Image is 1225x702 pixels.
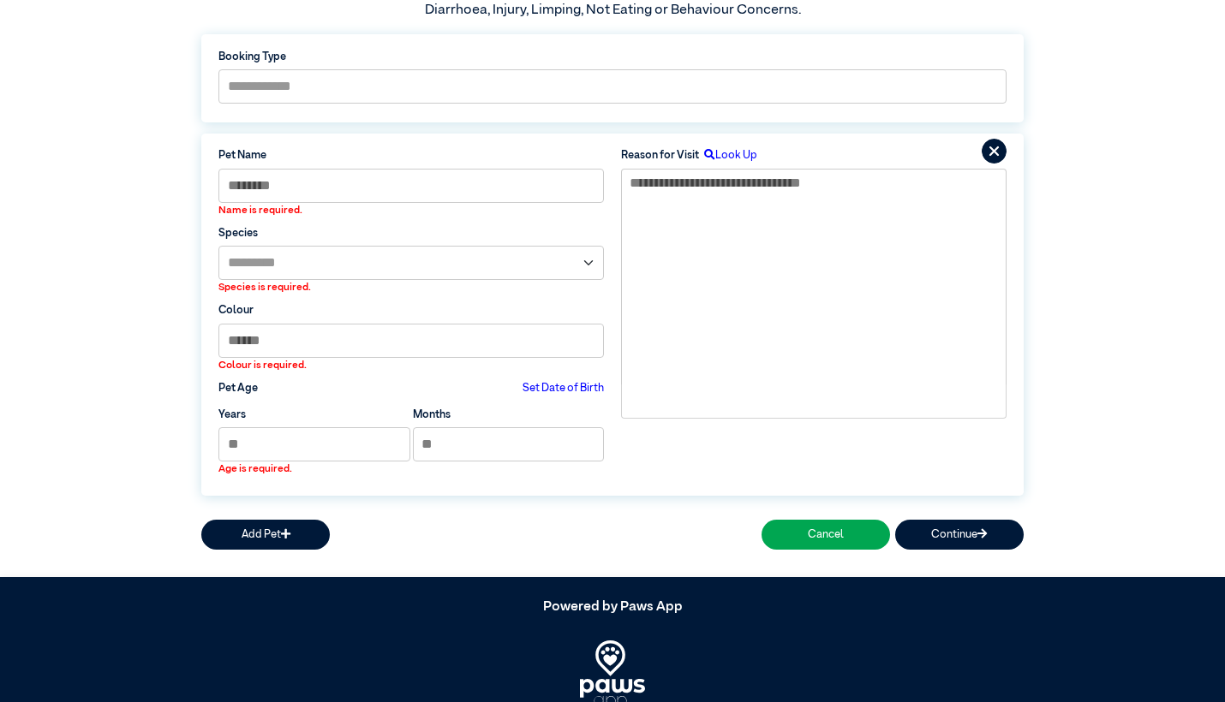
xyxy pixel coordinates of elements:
[218,280,604,295] label: Species is required.
[523,380,604,396] label: Set Date of Birth
[201,599,1024,616] h5: Powered by Paws App
[218,203,604,218] label: Name is required.
[218,225,604,241] label: Species
[413,407,451,423] label: Months
[218,461,410,477] label: Age is required.
[218,358,604,373] label: Colour is required.
[218,49,1007,65] label: Booking Type
[218,302,604,318] label: Colour
[895,520,1024,550] button: Continue
[218,147,604,164] label: Pet Name
[218,380,258,396] label: Pet Age
[762,520,890,550] button: Cancel
[621,147,699,164] label: Reason for Visit
[699,147,757,164] label: Look Up
[201,520,330,550] button: Add Pet
[218,407,246,423] label: Years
